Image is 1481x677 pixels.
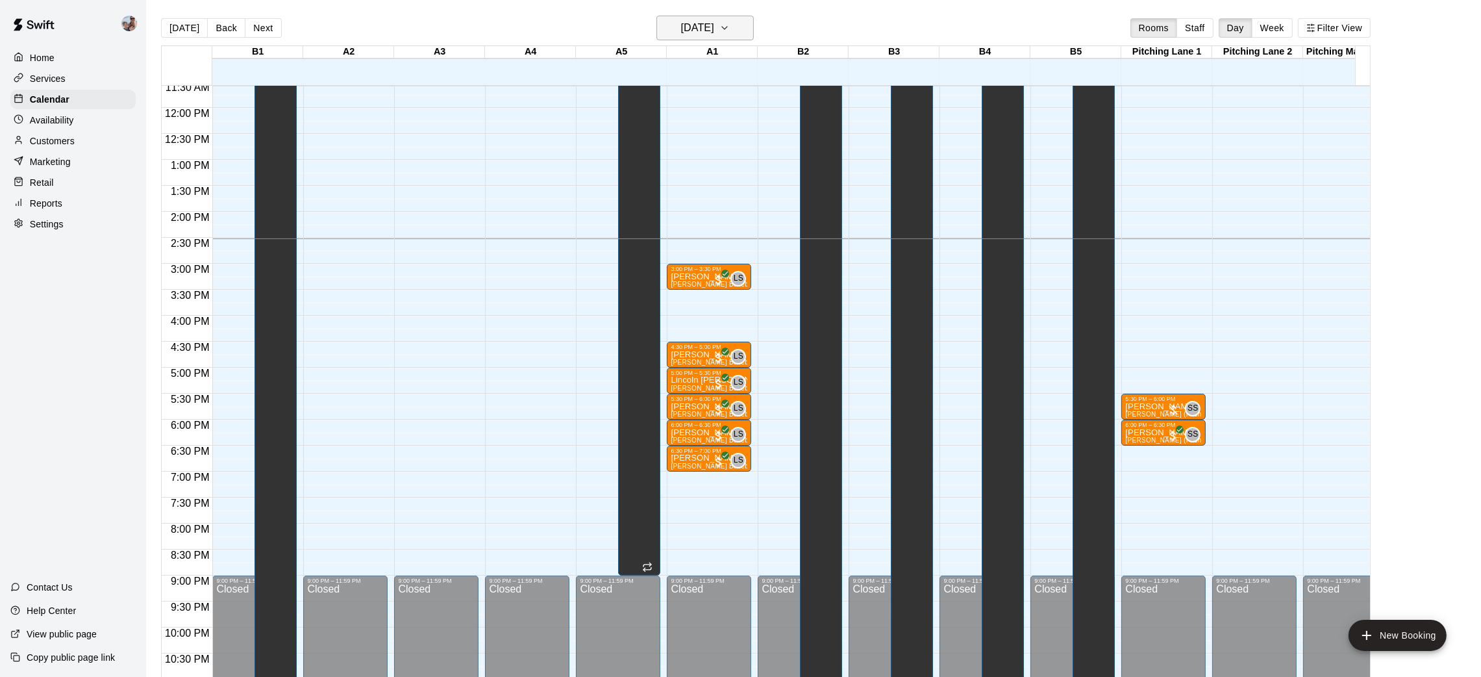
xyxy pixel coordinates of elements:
[712,429,725,442] span: All customers have paid
[1307,578,1384,584] div: 9:00 PM – 11:59 PM
[1216,578,1293,584] div: 9:00 PM – 11:59 PM
[10,214,136,234] a: Settings
[730,427,746,442] div: Leo Seminati
[667,368,751,394] div: 5:00 PM – 5:30 PM: Lincoln Addington
[10,69,136,88] a: Services
[1121,46,1212,58] div: Pitching Lane 1
[853,578,929,584] div: 9:00 PM – 11:59 PM
[1125,396,1202,402] div: 5:30 PM – 6:00 PM
[730,271,746,287] div: Leo Seminati
[168,368,213,379] span: 5:00 PM
[207,18,245,38] button: Back
[656,16,754,40] button: [DATE]
[1121,394,1206,420] div: 5:30 PM – 6:00 PM: Johnny McDivitt
[162,654,212,665] span: 10:30 PM
[168,420,213,431] span: 6:00 PM
[168,316,213,327] span: 4:00 PM
[1188,428,1199,441] span: SS
[1188,402,1199,415] span: SS
[1125,422,1202,428] div: 6:00 PM – 6:30 PM
[1190,401,1201,416] span: Scott Sizemore
[168,290,213,301] span: 3:30 PM
[736,453,746,468] span: Leo Seminati
[168,550,213,561] span: 8:30 PM
[671,370,747,376] div: 5:00 PM – 5:30 PM
[762,578,838,584] div: 9:00 PM – 11:59 PM
[30,93,69,106] p: Calendar
[30,51,55,64] p: Home
[168,212,213,223] span: 2:00 PM
[398,578,475,584] div: 9:00 PM – 11:59 PM
[681,19,714,37] h6: [DATE]
[168,446,213,457] span: 6:30 PM
[1125,578,1202,584] div: 9:00 PM – 11:59 PM
[168,160,213,171] span: 1:00 PM
[10,110,136,130] a: Availability
[849,46,940,58] div: B3
[10,131,136,151] div: Customers
[10,90,136,109] a: Calendar
[576,46,667,58] div: A5
[1185,427,1201,442] div: Scott Sizemore
[27,581,73,594] p: Contact Us
[10,48,136,68] a: Home
[712,274,725,287] span: All customers have paid
[580,578,656,584] div: 9:00 PM – 11:59 PM
[30,155,71,168] p: Marketing
[1130,18,1177,38] button: Rooms
[667,394,751,420] div: 5:30 PM – 6:00 PM: Rob Lester
[736,375,746,390] span: Leo Seminati
[30,72,66,85] p: Services
[734,350,743,363] span: LS
[943,578,1020,584] div: 9:00 PM – 11:59 PM
[1121,420,1206,446] div: 6:00 PM – 6:30 PM: Jaxon O’Brien
[734,402,743,415] span: LS
[1167,429,1180,442] span: All customers have paid
[10,194,136,213] div: Reports
[1185,401,1201,416] div: Scott Sizemore
[730,401,746,416] div: Leo Seminati
[1030,46,1121,58] div: B5
[168,342,213,353] span: 4:30 PM
[671,411,842,418] span: [PERSON_NAME] Baseball/Softball (Hitting or Fielding)
[642,562,653,572] span: Recurring event
[245,18,281,38] button: Next
[671,578,747,584] div: 9:00 PM – 11:59 PM
[1176,18,1213,38] button: Staff
[168,238,213,249] span: 2:30 PM
[489,578,566,584] div: 9:00 PM – 11:59 PM
[667,420,751,446] div: 6:00 PM – 6:30 PM: Rob Lester
[30,176,54,189] p: Retail
[671,385,842,392] span: [PERSON_NAME] Baseball/Softball (Hitting or Fielding)
[162,82,213,93] span: 11:30 AM
[485,46,576,58] div: A4
[394,46,485,58] div: A3
[730,453,746,468] div: Leo Seminati
[168,186,213,197] span: 1:30 PM
[736,349,746,364] span: Leo Seminati
[10,152,136,172] a: Marketing
[168,264,213,275] span: 3:00 PM
[30,134,75,147] p: Customers
[161,18,208,38] button: [DATE]
[671,344,747,350] div: 4:30 PM – 5:00 PM
[671,437,842,444] span: [PERSON_NAME] Baseball/Softball (Hitting or Fielding)
[730,375,746,390] div: Leo Seminati
[27,628,97,641] p: View public page
[671,396,747,402] div: 5:30 PM – 6:00 PM
[1298,18,1371,38] button: Filter View
[736,427,746,442] span: Leo Seminati
[307,578,384,584] div: 9:00 PM – 11:59 PM
[940,46,1030,58] div: B4
[736,401,746,416] span: Leo Seminati
[1349,620,1447,651] button: add
[671,281,842,288] span: [PERSON_NAME] Baseball/Softball (Hitting or Fielding)
[667,446,751,472] div: 6:30 PM – 7:00 PM: Rob Lester
[27,604,76,617] p: Help Center
[1252,18,1293,38] button: Week
[671,422,747,428] div: 6:00 PM – 6:30 PM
